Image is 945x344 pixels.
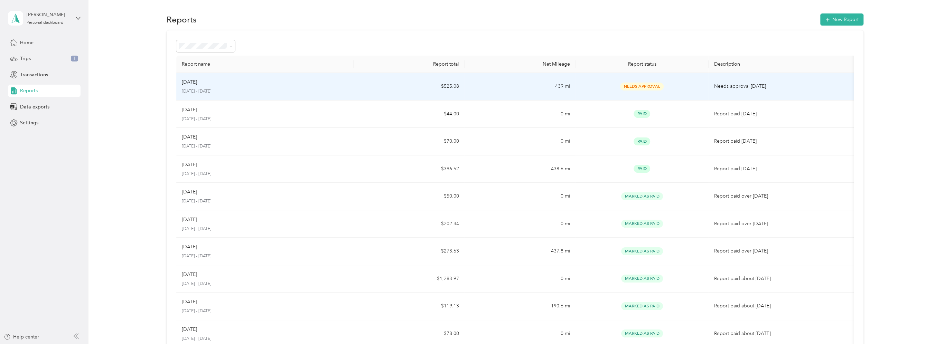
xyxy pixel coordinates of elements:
[465,183,576,210] td: 0 mi
[354,293,465,320] td: $119.13
[182,308,348,314] p: [DATE] - [DATE]
[714,192,851,200] p: Report paid over [DATE]
[354,56,465,73] th: Report total
[176,56,354,73] th: Report name
[20,87,38,94] span: Reports
[182,243,197,251] p: [DATE]
[4,333,39,341] button: Help center
[20,71,48,78] span: Transactions
[182,106,197,114] p: [DATE]
[182,336,348,342] p: [DATE] - [DATE]
[354,265,465,293] td: $1,283.97
[167,16,197,23] h1: Reports
[20,119,38,126] span: Settings
[714,302,851,310] p: Report paid about [DATE]
[714,330,851,337] p: Report paid about [DATE]
[714,275,851,283] p: Report paid about [DATE]
[465,56,576,73] th: Net Mileage
[182,216,197,223] p: [DATE]
[182,226,348,232] p: [DATE] - [DATE]
[621,220,663,228] span: Marked As Paid
[465,210,576,238] td: 0 mi
[71,56,78,62] span: 1
[621,247,663,255] span: Marked As Paid
[182,171,348,177] p: [DATE] - [DATE]
[465,73,576,101] td: 439 mi
[465,101,576,128] td: 0 mi
[634,137,650,145] span: Paid
[182,253,348,259] p: [DATE] - [DATE]
[621,275,663,283] span: Marked As Paid
[182,298,197,306] p: [DATE]
[906,305,945,344] iframe: Everlance-gr Chat Button Frame
[465,128,576,155] td: 0 mi
[465,293,576,320] td: 190.6 mi
[714,83,851,90] p: Needs approval [DATE]
[465,238,576,265] td: 437.8 mi
[634,165,650,173] span: Paid
[20,39,34,46] span: Home
[182,198,348,204] p: [DATE] - [DATE]
[621,302,663,310] span: Marked As Paid
[581,61,703,67] div: Report status
[182,326,197,333] p: [DATE]
[182,88,348,95] p: [DATE] - [DATE]
[182,188,197,196] p: [DATE]
[354,128,465,155] td: $70.00
[620,83,664,90] span: Needs Approval
[182,281,348,287] p: [DATE] - [DATE]
[27,21,64,25] div: Personal dashboard
[714,165,851,173] p: Report paid [DATE]
[354,183,465,210] td: $50.00
[182,78,197,86] p: [DATE]
[714,110,851,118] p: Report paid [DATE]
[354,238,465,265] td: $273.63
[20,55,31,62] span: Trips
[182,116,348,122] p: [DATE] - [DATE]
[182,271,197,278] p: [DATE]
[714,247,851,255] p: Report paid over [DATE]
[714,220,851,228] p: Report paid over [DATE]
[182,161,197,169] p: [DATE]
[820,13,863,26] button: New Report
[182,143,348,150] p: [DATE] - [DATE]
[709,56,857,73] th: Description
[465,265,576,293] td: 0 mi
[354,210,465,238] td: $202.34
[621,329,663,337] span: Marked As Paid
[714,137,851,145] p: Report paid [DATE]
[354,155,465,183] td: $396.52
[20,103,49,111] span: Data exports
[621,192,663,200] span: Marked As Paid
[354,73,465,101] td: $525.08
[182,133,197,141] p: [DATE]
[465,155,576,183] td: 438.6 mi
[354,101,465,128] td: $44.00
[634,110,650,118] span: Paid
[27,11,70,18] div: [PERSON_NAME]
